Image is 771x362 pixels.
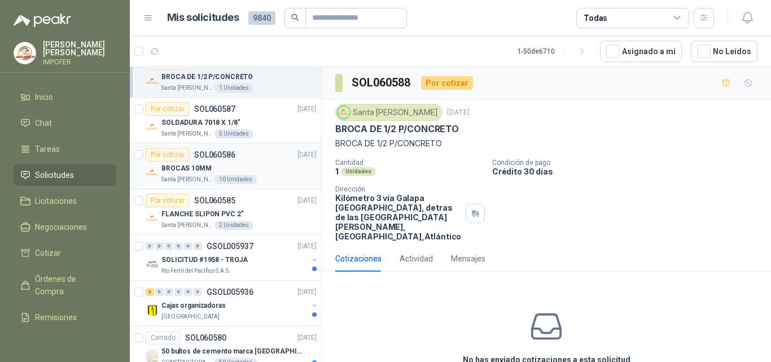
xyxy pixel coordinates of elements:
img: Company Logo [146,258,159,271]
p: BROCA DE 1/2 P/CONCRETO [335,137,757,150]
h1: Mis solicitudes [167,10,239,26]
div: 0 [184,242,192,250]
p: [DATE] [297,287,317,298]
span: 9840 [248,11,275,25]
p: Dirección [335,185,461,193]
p: GSOL005936 [207,288,253,296]
span: Cotizar [35,247,61,259]
div: 0 [174,288,183,296]
p: [PERSON_NAME] [PERSON_NAME] [43,41,116,56]
a: Chat [14,112,116,134]
span: Negociaciones [35,221,87,233]
span: Chat [35,117,52,129]
span: Inicio [35,91,53,103]
p: Crédito 30 días [492,167,766,176]
p: SOL060588 [194,59,235,67]
p: [DATE] [297,241,317,252]
a: Cotizar [14,242,116,264]
img: Company Logo [146,212,159,225]
div: Cerrado [146,331,181,344]
span: Órdenes de Compra [35,273,106,298]
a: Tareas [14,138,116,160]
p: [DATE] [297,333,317,343]
p: GSOL005937 [207,242,253,250]
div: 10 Unidades [214,175,257,184]
a: Por cotizarSOL060588[DATE] Company LogoBROCA DE 1/2 P/CONCRETOSanta [PERSON_NAME]1 Unidades [130,52,321,98]
div: Por cotizar [146,194,190,207]
div: 0 [155,288,164,296]
p: Santa [PERSON_NAME] [161,175,212,184]
img: Logo peakr [14,14,71,27]
div: Cotizaciones [335,252,382,265]
div: 2 Unidades [214,221,253,230]
a: 3 0 0 0 0 0 GSOL005936[DATE] Company LogoCajas organizadoras[GEOGRAPHIC_DATA] [146,285,319,321]
p: SOL060586 [194,151,235,159]
img: Company Logo [338,106,350,119]
img: Company Logo [14,42,36,64]
p: BROCA DE 1/2 P/CONCRETO [161,72,253,82]
p: [DATE] [297,150,317,160]
span: Solicitudes [35,169,74,181]
p: FLANCHE SLIPON PVC 2" [161,209,243,220]
p: SOL060587 [194,105,235,113]
a: Por cotizarSOL060587[DATE] Company LogoSOLDADURA 7018 X 1/8"Santa [PERSON_NAME]5 Unidades [130,98,321,143]
div: 5 Unidades [214,129,253,138]
div: Por cotizar [421,76,473,90]
a: Solicitudes [14,164,116,186]
p: [DATE] [297,104,317,115]
div: 0 [165,242,173,250]
span: search [291,14,299,21]
span: Licitaciones [35,195,77,207]
p: SOLICITUD #1958 - TROJA [161,255,248,265]
button: No Leídos [691,41,757,62]
p: [GEOGRAPHIC_DATA] [161,312,220,321]
p: Santa [PERSON_NAME] [161,221,212,230]
img: Company Logo [146,120,159,134]
a: Negociaciones [14,216,116,238]
span: Tareas [35,143,60,155]
div: 1 - 50 de 6710 [518,42,591,60]
div: 0 [184,288,192,296]
p: SOLDADURA 7018 X 1/8" [161,117,240,128]
div: 0 [146,242,154,250]
div: Todas [584,12,607,24]
div: 3 [146,288,154,296]
a: Remisiones [14,307,116,328]
div: 0 [155,242,164,250]
p: Santa [PERSON_NAME] [161,129,212,138]
p: Rio Fertil del Pacífico S.A.S. [161,267,230,276]
div: Santa [PERSON_NAME] [335,104,443,121]
p: Cajas organizadoras [161,300,226,311]
div: 0 [174,242,183,250]
span: Remisiones [35,311,77,324]
p: SOL060580 [185,334,226,342]
a: Por cotizarSOL060585[DATE] Company LogoFLANCHE SLIPON PVC 2"Santa [PERSON_NAME]2 Unidades [130,189,321,235]
div: Unidades [341,167,376,176]
p: IMPOFER [43,59,116,66]
a: Por cotizarSOL060586[DATE] Company LogoBROCAS 10MMSanta [PERSON_NAME]10 Unidades [130,143,321,189]
img: Company Logo [146,75,159,88]
p: 1 [335,167,339,176]
div: 0 [165,288,173,296]
h3: SOL060588 [352,74,412,91]
p: [DATE] [447,107,470,118]
button: Asignado a mi [600,41,682,62]
p: Santa [PERSON_NAME] [161,84,212,93]
a: Licitaciones [14,190,116,212]
p: Condición de pago [492,159,766,167]
div: 1 Unidades [214,84,253,93]
img: Company Logo [146,303,159,317]
p: BROCA DE 1/2 P/CONCRETO [335,123,459,135]
div: Actividad [400,252,433,265]
a: Inicio [14,86,116,108]
p: SOL060585 [194,197,235,204]
p: BROCAS 10MM [161,163,212,174]
a: Órdenes de Compra [14,268,116,302]
a: 0 0 0 0 0 0 GSOL005937[DATE] Company LogoSOLICITUD #1958 - TROJARio Fertil del Pacífico S.A.S. [146,239,319,276]
div: Mensajes [451,252,485,265]
img: Company Logo [146,166,159,180]
div: 0 [194,242,202,250]
div: Por cotizar [146,148,190,162]
div: 0 [194,288,202,296]
p: 50 bultos de cemento marca [GEOGRAPHIC_DATA][PERSON_NAME] [161,346,302,357]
